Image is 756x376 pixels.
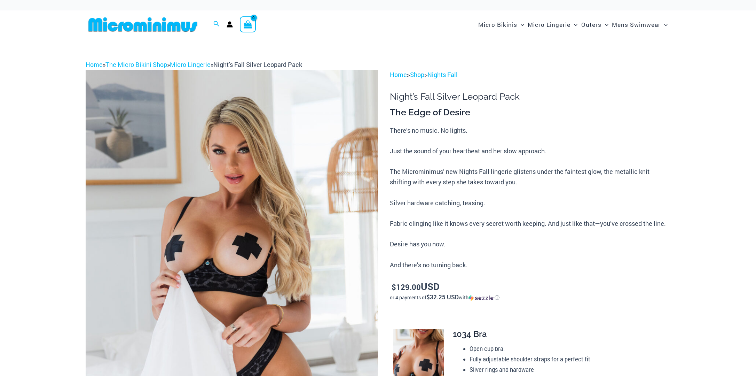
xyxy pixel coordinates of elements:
[427,70,458,79] a: Nights Fall
[213,20,220,29] a: Search icon link
[86,60,103,69] a: Home
[240,16,256,32] a: View Shopping Cart, empty
[477,14,526,35] a: Micro BikinisMenu ToggleMenu Toggle
[601,16,608,33] span: Menu Toggle
[470,354,664,365] li: Fully adjustable shoulder straps for a perfect fit
[105,60,167,69] a: The Micro Bikini Shop
[581,16,601,33] span: Outers
[390,125,670,270] p: There’s no music. No lights. Just the sound of your heartbeat and her slow approach. The Micromin...
[426,293,459,301] span: $32.25 USD
[390,281,670,292] p: USD
[468,295,494,301] img: Sezzle
[570,16,577,33] span: Menu Toggle
[86,17,200,32] img: MM SHOP LOGO FLAT
[390,70,407,79] a: Home
[170,60,211,69] a: Micro Lingerie
[86,60,302,69] span: » » »
[410,70,424,79] a: Shop
[227,21,233,28] a: Account icon link
[470,344,664,354] li: Open cup bra.
[392,282,396,292] span: $
[580,14,610,35] a: OutersMenu ToggleMenu Toggle
[478,16,517,33] span: Micro Bikinis
[612,16,661,33] span: Mens Swimwear
[475,13,670,36] nav: Site Navigation
[453,329,487,339] span: 1034 Bra
[517,16,524,33] span: Menu Toggle
[470,365,664,375] li: Silver rings and hardware
[390,107,670,118] h3: The Edge of Desire
[390,70,670,80] p: > >
[390,294,670,301] div: or 4 payments of$32.25 USDwithSezzle Click to learn more about Sezzle
[390,91,670,102] h1: Night’s Fall Silver Leopard Pack
[528,16,570,33] span: Micro Lingerie
[213,60,302,69] span: Night’s Fall Silver Leopard Pack
[610,14,669,35] a: Mens SwimwearMenu ToggleMenu Toggle
[392,282,421,292] bdi: 129.00
[661,16,668,33] span: Menu Toggle
[526,14,579,35] a: Micro LingerieMenu ToggleMenu Toggle
[390,294,670,301] div: or 4 payments of with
